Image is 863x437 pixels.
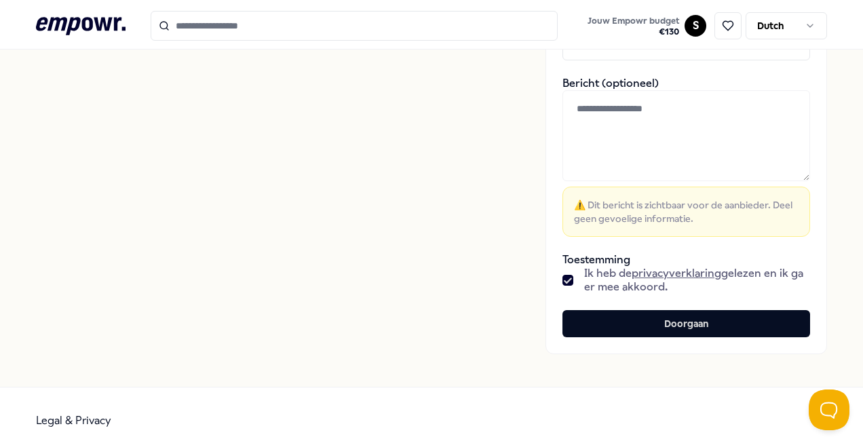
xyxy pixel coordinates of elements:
[685,15,706,37] button: S
[151,11,558,41] input: Search for products, categories or subcategories
[574,198,799,225] span: ⚠️ Dit bericht is zichtbaar voor de aanbieder. Deel geen gevoelige informatie.
[562,77,810,237] div: Bericht (optioneel)
[809,389,849,430] iframe: Help Scout Beacon - Open
[584,267,810,294] span: Ik heb de gelezen en ik ga er mee akkoord.
[632,267,721,280] a: privacyverklaring
[588,16,679,26] span: Jouw Empowr budget
[582,12,685,40] a: Jouw Empowr budget€130
[562,310,810,337] button: Doorgaan
[562,253,810,294] div: Toestemming
[36,414,111,427] a: Legal & Privacy
[585,13,682,40] button: Jouw Empowr budget€130
[588,26,679,37] span: € 130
